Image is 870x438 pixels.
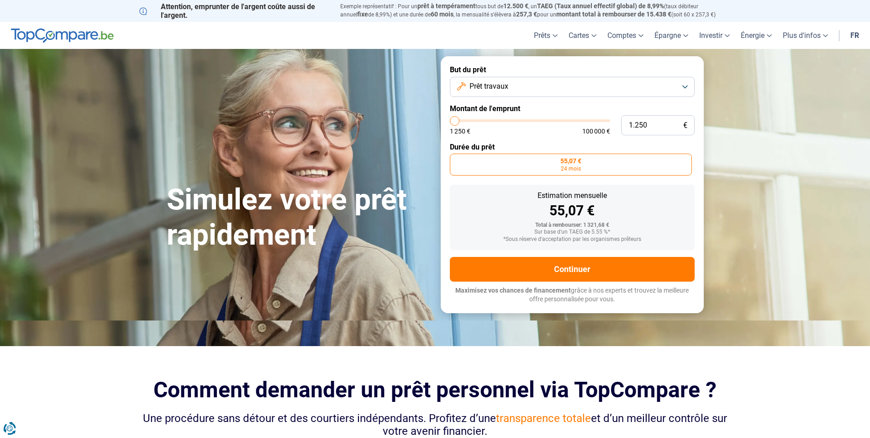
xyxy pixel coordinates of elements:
p: Exemple représentatif : Pour un tous but de , un (taux débiteur annuel de 8,99%) et une durée de ... [340,2,731,19]
div: 55,07 € [457,204,687,218]
span: TAEG (Taux annuel effectif global) de 8,99% [537,2,664,10]
a: Épargne [649,22,694,49]
span: Maximisez vos chances de financement [455,287,571,294]
span: 100 000 € [582,128,610,134]
img: TopCompare [11,28,114,43]
button: Prêt travaux [450,77,695,97]
a: Énergie [735,22,777,49]
span: 257,3 € [516,11,537,18]
p: Attention, emprunter de l'argent coûte aussi de l'argent. [139,2,329,20]
a: Prêts [528,22,563,49]
span: fixe [357,11,368,18]
label: But du prêt [450,65,695,74]
span: 24 mois [561,166,581,171]
span: 1 250 € [450,128,470,134]
a: fr [845,22,865,49]
a: Cartes [563,22,602,49]
span: transparence totale [496,412,591,425]
div: *Sous réserve d'acceptation par les organismes prêteurs [457,236,687,243]
span: 12.500 € [503,2,528,10]
label: Montant de l'emprunt [450,104,695,113]
div: Sur base d'un TAEG de 5.55 %* [457,229,687,235]
a: Plus d'infos [777,22,833,49]
button: Continuer [450,257,695,282]
a: Investir [694,22,735,49]
span: € [683,122,687,129]
span: prêt à tempérament [417,2,475,10]
p: grâce à nos experts et trouvez la meilleure offre personnalisée pour vous. [450,286,695,304]
span: Prêt travaux [469,81,508,91]
div: Total à rembourser: 1 321,68 € [457,222,687,229]
label: Durée du prêt [450,143,695,151]
h1: Simulez votre prêt rapidement [167,182,430,253]
span: 60 mois [431,11,453,18]
a: Comptes [602,22,649,49]
h2: Comment demander un prêt personnel via TopCompare ? [139,377,731,402]
div: Estimation mensuelle [457,192,687,199]
span: 55,07 € [560,158,581,164]
span: montant total à rembourser de 15.438 € [556,11,671,18]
